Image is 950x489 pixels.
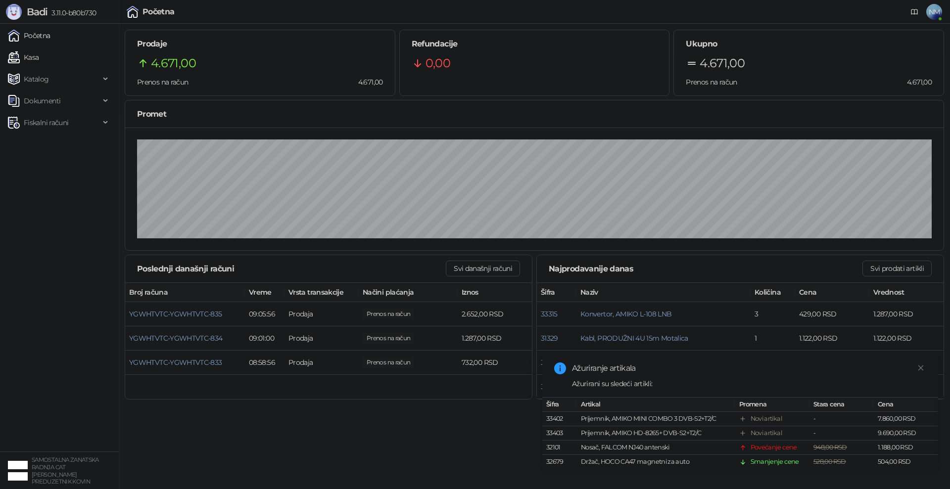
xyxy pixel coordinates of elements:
[446,261,520,276] button: Svi današnji računi
[32,456,99,485] small: SAMOSTALNA ZANATSKA RADNJA CAT [PERSON_NAME] PREDUZETNIK KOVIN
[917,364,924,371] span: close
[869,283,944,302] th: Vrednost
[363,333,414,344] span: 1.287,00
[795,351,869,375] td: 1.530,00 RSD
[554,362,566,374] span: info-circle
[27,6,47,18] span: Badi
[458,351,532,375] td: 732,00 RSD
[795,326,869,351] td: 1.122,00 RSD
[245,283,285,302] th: Vreme
[47,8,96,17] span: 3.11.0-b80b730
[813,444,847,451] span: 948,00 RSD
[580,334,688,343] button: Kabl, PRODUŽNI 4U 15m Motalica
[129,310,222,318] button: YGWHTVTC-YGWHTVTC-835
[809,427,874,441] td: -
[926,4,942,20] span: NM
[6,4,22,20] img: Logo
[359,283,458,302] th: Načini plaćanja
[686,78,737,87] span: Prenos na račun
[245,351,285,375] td: 08:58:56
[8,47,39,67] a: Kasa
[426,54,450,73] span: 0,00
[874,455,938,470] td: 504,00 RSD
[869,326,944,351] td: 1.122,00 RSD
[686,38,932,50] h5: Ukupno
[458,326,532,351] td: 1.287,00 RSD
[363,309,414,319] span: 2.652,00
[24,91,60,111] span: Dokumenti
[285,302,359,326] td: Prodaja
[577,427,735,441] td: Prijemnik, AMIKO HD-8265+ DVB-S2+T2/C
[795,302,869,326] td: 429,00 RSD
[572,362,926,374] div: Ažuriranje artikala
[572,378,926,389] div: Ažurirani su sledeći artikli:
[541,334,558,343] button: 31329
[129,358,222,367] button: YGWHTVTC-YGWHTVTC-833
[142,8,175,16] div: Početna
[151,54,196,73] span: 4.671,00
[577,455,735,470] td: Držač, HOCO CA47 magnetni za auto
[541,310,558,318] button: 33315
[874,398,938,412] th: Cena
[795,283,869,302] th: Cena
[874,441,938,455] td: 1.188,00 RSD
[576,283,751,302] th: Naziv
[906,4,922,20] a: Dokumentacija
[245,326,285,351] td: 09:01:00
[458,283,532,302] th: Iznos
[751,302,795,326] td: 3
[751,326,795,351] td: 1
[809,412,874,427] td: -
[751,414,782,424] div: Novi artikal
[751,283,795,302] th: Količina
[869,302,944,326] td: 1.287,00 RSD
[751,351,795,375] td: 1
[542,412,577,427] td: 33402
[8,26,50,45] a: Početna
[813,458,846,466] span: 528,00 RSD
[285,283,359,302] th: Vrsta transakcije
[542,427,577,441] td: 33403
[577,441,735,455] td: Nosač, FALCOM NJ40 antenski
[351,77,383,88] span: 4.671,00
[285,326,359,351] td: Prodaja
[542,441,577,455] td: 32101
[541,382,557,391] button: 32181
[580,310,671,318] button: Konvertor, AMIKO L-108 LNB
[700,54,745,73] span: 4.671,00
[245,302,285,326] td: 09:05:56
[862,261,932,276] button: Svi prodati artikli
[874,427,938,441] td: 9.690,00 RSD
[809,398,874,412] th: Stara cena
[24,113,68,133] span: Fiskalni računi
[577,412,735,427] td: Prijemnik, AMIKO MINI COMBO 3 DVB-S2+T2/C
[874,412,938,427] td: 7.860,00 RSD
[751,429,782,439] div: Novi artikal
[735,398,809,412] th: Promena
[412,38,658,50] h5: Refundacije
[537,283,576,302] th: Šifra
[8,461,28,481] img: 64x64-companyLogo-ae27db6e-dfce-48a1-b68e-83471bd1bffd.png
[577,398,735,412] th: Artikal
[915,362,926,373] a: Close
[541,358,560,367] button: 30582
[129,334,223,343] button: YGWHTVTC-YGWHTVTC-834
[458,302,532,326] td: 2.652,00 RSD
[900,77,932,88] span: 4.671,00
[24,69,49,89] span: Katalog
[137,108,932,120] div: Promet
[751,443,797,453] div: Povećanje cene
[542,455,577,470] td: 32679
[285,351,359,375] td: Prodaja
[549,263,862,275] div: Najprodavanije danas
[137,263,446,275] div: Poslednji današnji računi
[542,398,577,412] th: Šifra
[751,457,799,467] div: Smanjenje cene
[137,38,383,50] h5: Prodaje
[137,78,188,87] span: Prenos na račun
